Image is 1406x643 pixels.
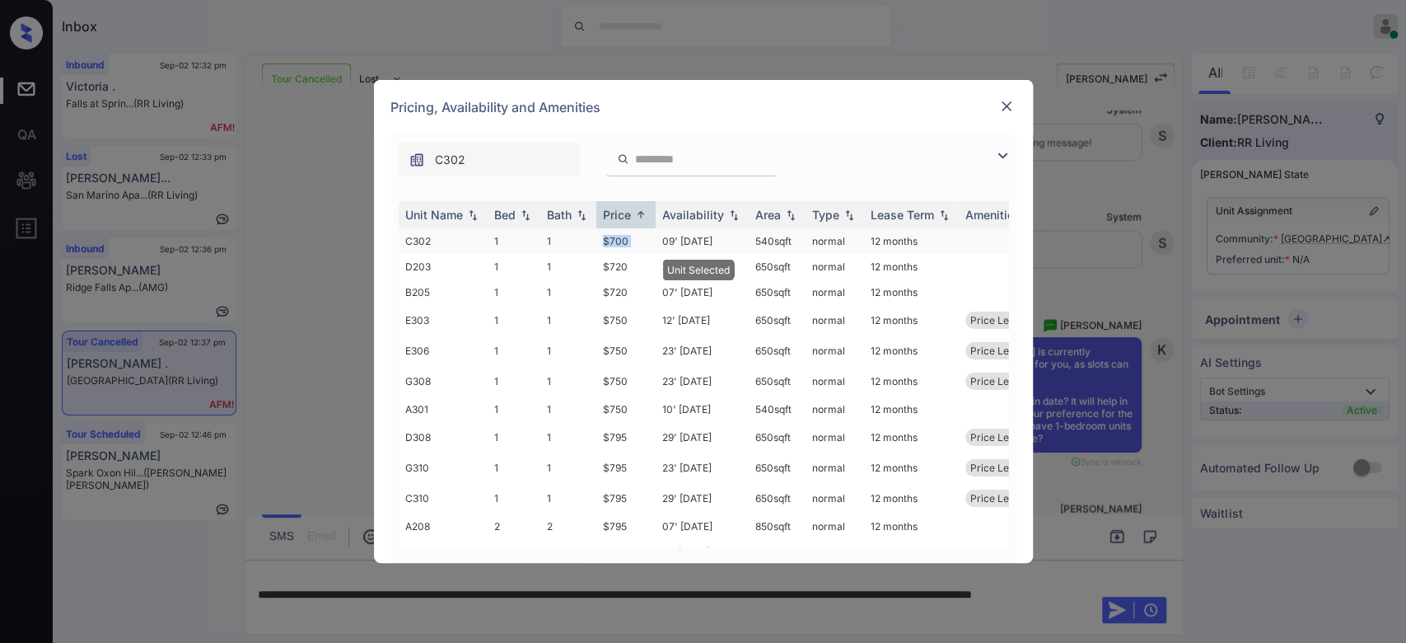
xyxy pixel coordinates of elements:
img: sorting [573,209,590,221]
td: 1 [488,254,540,279]
td: 12 months [864,514,959,539]
td: 1 [488,539,540,565]
td: normal [806,305,864,336]
td: $795 [596,483,656,514]
td: 1 [540,279,596,305]
div: Unit Name [405,208,463,222]
td: A208 [399,514,488,539]
td: 1 [540,305,596,336]
td: $795 [596,514,656,539]
td: 1 [540,453,596,483]
td: $720 [596,279,656,305]
td: B205 [399,279,488,305]
td: $750 [596,366,656,397]
td: normal [806,453,864,483]
td: 1 [488,336,540,366]
td: normal [806,366,864,397]
img: sorting [726,209,742,221]
td: 12 months [864,366,959,397]
div: Lease Term [871,208,934,222]
span: Price Leader [970,375,1030,387]
td: $750 [596,305,656,336]
td: C302 [399,228,488,254]
td: A301 [399,397,488,422]
img: close [998,98,1015,115]
td: 09' [DATE] [656,228,749,254]
td: 1 [488,279,540,305]
td: 07' [DATE] [656,279,749,305]
td: 1 [540,483,596,514]
td: 2 [488,514,540,539]
td: 1 [540,397,596,422]
td: $750 [596,336,656,366]
span: C302 [435,151,465,169]
td: D203 [399,254,488,279]
td: 1 [540,422,596,453]
span: Price Leader [970,462,1030,474]
td: 650 sqft [749,539,806,565]
td: 1 [540,254,596,279]
td: 650 sqft [749,305,806,336]
img: sorting [633,209,649,221]
div: Bed [494,208,516,222]
td: 650 sqft [749,453,806,483]
div: Type [812,208,839,222]
td: 1 [488,483,540,514]
td: G308 [399,366,488,397]
td: normal [806,279,864,305]
td: E303 [399,305,488,336]
td: 12 months [864,336,959,366]
div: Amenities [965,208,1021,222]
td: 540 sqft [749,397,806,422]
td: 12' [DATE] [656,305,749,336]
td: normal [806,228,864,254]
span: Price Leader [970,314,1030,326]
img: sorting [936,209,952,221]
td: 650 sqft [749,483,806,514]
span: Price Leader [970,345,1030,357]
td: $720 [596,254,656,279]
td: 1 [488,305,540,336]
td: 23' [DATE] [656,366,749,397]
td: 07' [DATE] [656,514,749,539]
td: $795 [596,453,656,483]
span: Price Leader [970,492,1030,505]
div: Pricing, Availability and Amenities [374,80,1033,134]
div: Availability [662,208,724,222]
img: sorting [782,209,799,221]
td: 12 months [864,279,959,305]
div: Area [755,208,781,222]
img: sorting [465,209,481,221]
img: sorting [841,209,857,221]
img: icon-zuma [993,146,1012,166]
div: Bath [547,208,572,222]
img: icon-zuma [617,152,629,167]
td: 29' [DATE] [656,483,749,514]
td: 12 months [864,397,959,422]
td: 1 [540,336,596,366]
span: Price Leader [970,431,1030,444]
img: sorting [517,209,534,221]
td: 10' [DATE] [656,397,749,422]
td: 1 [488,228,540,254]
td: 12 months [864,539,959,565]
td: 1 [488,366,540,397]
td: E306 [399,336,488,366]
td: normal [806,539,864,565]
td: 12 months [864,305,959,336]
td: 12 months [864,228,959,254]
td: normal [806,254,864,279]
td: D308 [399,422,488,453]
td: 12 months [864,483,959,514]
td: 12 months [864,422,959,453]
td: normal [806,397,864,422]
td: normal [806,422,864,453]
td: 1 [540,366,596,397]
td: 650 sqft [749,279,806,305]
td: 23' [DATE] [656,336,749,366]
td: normal [806,483,864,514]
td: 2 [540,514,596,539]
td: normal [806,514,864,539]
td: 12 months [864,254,959,279]
td: 650 sqft [749,336,806,366]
